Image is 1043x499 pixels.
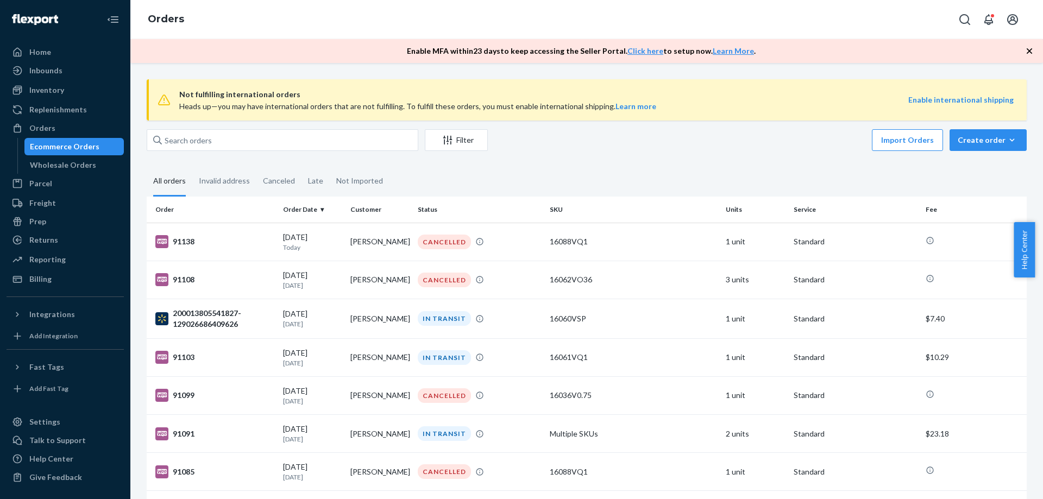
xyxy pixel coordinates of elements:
[283,243,342,252] p: Today
[7,327,124,345] a: Add Integration
[908,95,1014,104] b: Enable international shipping
[29,362,64,372] div: Fast Tags
[29,235,58,245] div: Returns
[283,270,342,290] div: [DATE]
[7,213,124,230] a: Prep
[29,47,51,58] div: Home
[418,388,471,403] div: CANCELLED
[29,123,55,134] div: Orders
[978,9,1000,30] button: Open notifications
[283,434,342,444] p: [DATE]
[350,205,409,214] div: Customer
[29,472,82,483] div: Give Feedback
[413,197,545,223] th: Status
[179,88,908,101] span: Not fulfilling international orders
[24,138,124,155] a: Ecommerce Orders
[721,376,789,414] td: 1 unit
[794,236,917,247] p: Standard
[921,299,1027,338] td: $7.40
[7,270,124,288] a: Billing
[7,306,124,323] button: Integrations
[29,416,60,427] div: Settings
[425,129,488,151] button: Filter
[283,308,342,329] div: [DATE]
[283,358,342,368] p: [DATE]
[283,472,342,482] p: [DATE]
[283,462,342,482] div: [DATE]
[1002,9,1023,30] button: Open account menu
[29,178,52,189] div: Parcel
[147,197,279,223] th: Order
[283,319,342,329] p: [DATE]
[29,198,56,209] div: Freight
[29,435,86,446] div: Talk to Support
[794,313,917,324] p: Standard
[550,466,717,477] div: 16088VQ1
[29,254,66,265] div: Reporting
[7,251,124,268] a: Reporting
[148,13,184,25] a: Orders
[279,197,346,223] th: Order Date
[29,274,52,285] div: Billing
[346,261,413,299] td: [PERSON_NAME]
[29,85,64,96] div: Inventory
[794,428,917,439] p: Standard
[713,46,754,55] a: Learn More
[7,432,124,449] button: Talk to Support
[921,415,1027,453] td: $23.18
[7,175,124,192] a: Parcel
[789,197,921,223] th: Service
[283,348,342,368] div: [DATE]
[29,104,87,115] div: Replenishments
[7,469,124,486] button: Give Feedback
[29,453,73,464] div: Help Center
[721,261,789,299] td: 3 units
[958,135,1019,146] div: Create order
[950,129,1027,151] button: Create order
[283,281,342,290] p: [DATE]
[954,9,976,30] button: Open Search Box
[7,43,124,61] a: Home
[794,390,917,401] p: Standard
[418,235,471,249] div: CANCELLED
[179,102,656,111] span: Heads up—you may have international orders that are not fulfilling. To fulfill these orders, you ...
[794,274,917,285] p: Standard
[336,167,383,195] div: Not Imported
[30,141,99,152] div: Ecommerce Orders
[721,453,789,491] td: 1 unit
[30,160,96,170] div: Wholesale Orders
[550,390,717,401] div: 16036V0.75
[102,9,124,30] button: Close Navigation
[199,167,250,195] div: Invalid address
[7,231,124,249] a: Returns
[545,197,721,223] th: SKU
[721,197,789,223] th: Units
[545,415,721,453] td: Multiple SKUs
[550,352,717,363] div: 16061VQ1
[627,46,663,55] a: Click here
[12,14,58,25] img: Flexport logo
[283,232,342,252] div: [DATE]
[794,352,917,363] p: Standard
[139,4,193,35] ol: breadcrumbs
[418,426,471,441] div: IN TRANSIT
[155,273,274,286] div: 91108
[346,223,413,261] td: [PERSON_NAME]
[425,135,487,146] div: Filter
[346,299,413,338] td: [PERSON_NAME]
[346,415,413,453] td: [PERSON_NAME]
[29,65,62,76] div: Inbounds
[346,376,413,414] td: [PERSON_NAME]
[24,156,124,174] a: Wholesale Orders
[147,129,418,151] input: Search orders
[155,389,274,402] div: 91099
[346,338,413,376] td: [PERSON_NAME]
[418,311,471,326] div: IN TRANSIT
[550,274,717,285] div: 16062VO36
[407,46,756,56] p: Enable MFA within 23 days to keep accessing the Seller Portal. to setup now. .
[550,236,717,247] div: 16088VQ1
[283,396,342,406] p: [DATE]
[7,194,124,212] a: Freight
[721,415,789,453] td: 2 units
[153,167,186,197] div: All orders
